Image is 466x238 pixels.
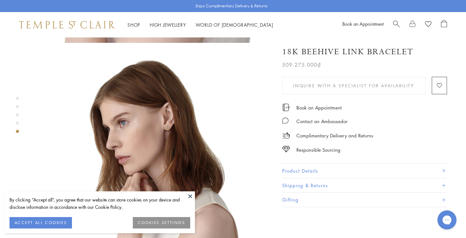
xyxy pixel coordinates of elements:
img: icon_delivery.svg [282,132,290,140]
p: Complimentary Delivery and Returns [296,132,373,140]
span: 509.275.000₫ [282,61,321,69]
div: Product gallery navigation [16,95,19,138]
a: World of [DEMOGRAPHIC_DATA]World of [DEMOGRAPHIC_DATA] [196,22,273,28]
iframe: Gorgias live chat messenger [434,208,460,232]
nav: Main navigation [127,21,273,29]
button: Inquire With A Specialist for Availability [282,77,425,94]
button: Product Details [282,164,447,178]
a: Book an Appointment [342,21,384,27]
span: Inquire With A Specialist for Availability [293,82,414,89]
img: MessageIcon-01_2.svg [282,117,288,124]
button: Shipping & Returns [282,178,447,193]
div: Responsible Sourcing [296,146,340,154]
a: Search [393,20,400,30]
a: Book an Appointment [296,104,342,111]
a: Open Shopping Bag [441,20,447,30]
img: icon_sourcing.svg [282,146,290,152]
div: Contact an Ambassador [296,117,347,125]
a: ShopShop [127,22,140,28]
h1: 18K Beehive Link Bracelet [282,46,413,57]
button: COOKIES SETTINGS [133,217,190,228]
button: ACCEPT ALL COOKIES [10,217,72,228]
div: By clicking “Accept all”, you agree that our website can store cookies on your device and disclos... [10,196,190,211]
a: View Wishlist [425,20,431,30]
img: Temple St. Clair [19,21,115,29]
img: icon_appointment.svg [282,104,290,111]
a: High JewelleryHigh Jewellery [150,22,186,28]
button: Gifting [282,193,447,207]
p: Enjoy Complimentary Delivery & Returns [196,3,268,9]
